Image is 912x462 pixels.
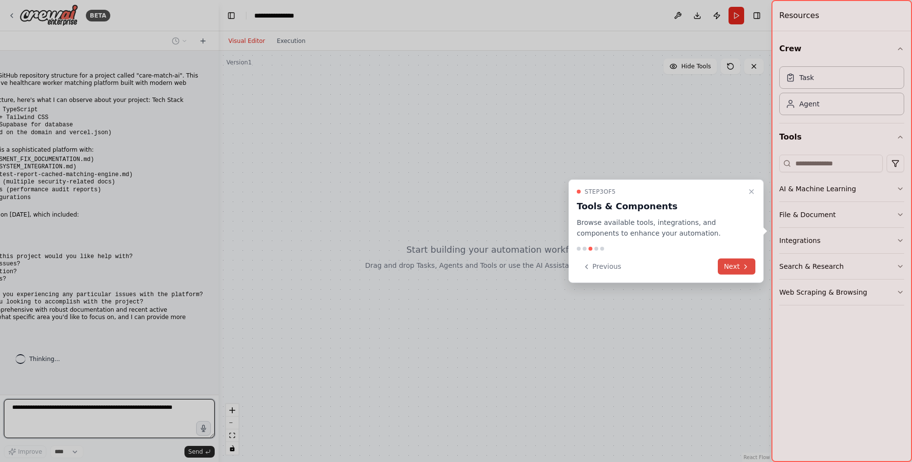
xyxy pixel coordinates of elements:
h3: Tools & Components [577,199,744,213]
span: Step 3 of 5 [585,187,616,195]
button: Close walkthrough [746,185,757,197]
p: Browse available tools, integrations, and components to enhance your automation. [577,217,744,239]
button: Hide left sidebar [224,9,238,22]
button: Previous [577,259,627,275]
button: Next [718,259,755,275]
